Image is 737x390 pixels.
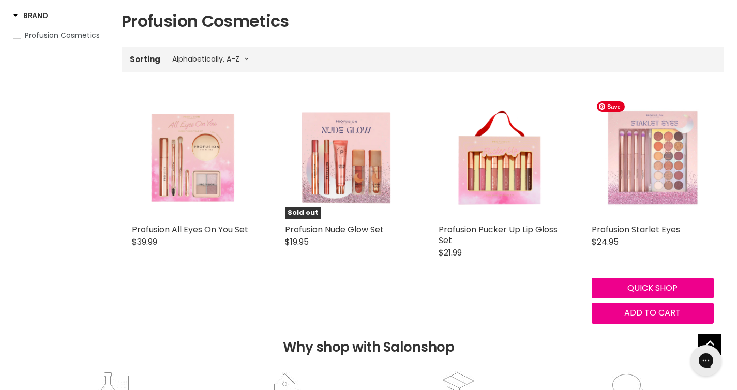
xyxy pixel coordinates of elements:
img: Profusion Starlet Eyes [592,97,714,219]
a: Profusion Pucker Up Lip Gloss Set Profusion Pucker Up Lip Gloss Set [439,97,561,219]
span: Add to cart [624,307,681,319]
span: Profusion Cosmetics [25,30,100,40]
span: Sold out [285,207,321,219]
a: Profusion Starlet Eyes [592,223,680,235]
h2: Why shop with Salonshop [5,298,732,371]
button: Quick shop [592,278,714,298]
a: Profusion Nude Glow Set Profusion Nude Glow Set Sold out [285,97,407,219]
iframe: Gorgias live chat messenger [685,341,727,380]
img: Profusion All Eyes On You Set [132,97,254,219]
a: Profusion Nude Glow Set [285,223,384,235]
span: $19.95 [285,236,309,248]
span: $21.99 [439,247,462,259]
span: $24.95 [592,236,619,248]
a: Profusion Cosmetics [13,29,109,41]
img: Profusion Pucker Up Lip Gloss Set [439,97,561,219]
h3: Brand [13,10,48,21]
span: $39.99 [132,236,157,248]
a: Profusion All Eyes On You Set [132,223,248,235]
h1: Profusion Cosmetics [122,10,724,32]
span: Save [597,101,625,112]
img: Profusion Nude Glow Set [285,97,407,219]
label: Sorting [130,55,160,64]
a: Profusion All Eyes On You Set Profusion All Eyes On You Set [132,97,254,219]
a: Profusion Pucker Up Lip Gloss Set [439,223,558,246]
button: Add to cart [592,303,714,323]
